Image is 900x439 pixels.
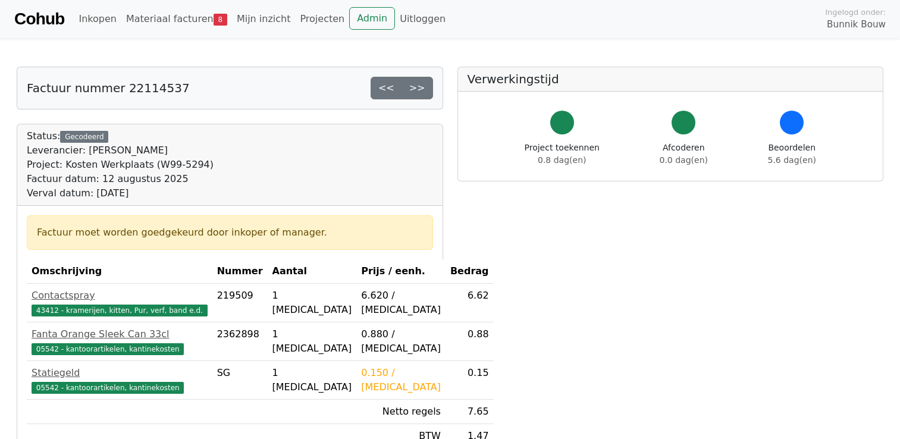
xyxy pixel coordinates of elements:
[361,366,441,394] div: 0.150 / [MEDICAL_DATA]
[27,259,212,284] th: Omschrijving
[402,77,433,99] a: >>
[74,7,121,31] a: Inkopen
[272,327,352,356] div: 1 [MEDICAL_DATA]
[768,155,816,165] span: 5.6 dag(en)
[214,14,227,26] span: 8
[525,142,600,167] div: Project toekennen
[27,158,214,172] div: Project: Kosten Werkplaats (W99-5294)
[32,327,208,341] div: Fanta Orange Sleek Can 33cl
[212,322,268,361] td: 2362898
[37,225,423,240] div: Factuur moet worden goedgekeurd door inkoper of manager.
[272,289,352,317] div: 1 [MEDICAL_DATA]
[446,400,494,424] td: 7.65
[446,259,494,284] th: Bedrag
[121,7,232,31] a: Materiaal facturen8
[32,343,184,355] span: 05542 - kantoorartikelen, kantinekosten
[272,366,352,394] div: 1 [MEDICAL_DATA]
[32,289,208,317] a: Contactspray43412 - kramerijen, kitten, Pur, verf, band e.d.
[212,259,268,284] th: Nummer
[27,172,214,186] div: Factuur datum: 12 augustus 2025
[446,361,494,400] td: 0.15
[538,155,586,165] span: 0.8 dag(en)
[371,77,402,99] a: <<
[356,259,446,284] th: Prijs / eenh.
[768,142,816,167] div: Beoordelen
[14,5,64,33] a: Cohub
[60,131,108,143] div: Gecodeerd
[356,400,446,424] td: Netto regels
[268,259,357,284] th: Aantal
[212,284,268,322] td: 219509
[446,322,494,361] td: 0.88
[825,7,886,18] span: Ingelogd onder:
[32,366,208,394] a: Statiegeld05542 - kantoorartikelen, kantinekosten
[660,142,708,167] div: Afcoderen
[212,361,268,400] td: SG
[32,327,208,356] a: Fanta Orange Sleek Can 33cl05542 - kantoorartikelen, kantinekosten
[827,18,886,32] span: Bunnik Bouw
[395,7,450,31] a: Uitloggen
[446,284,494,322] td: 6.62
[32,382,184,394] span: 05542 - kantoorartikelen, kantinekosten
[27,143,214,158] div: Leverancier: [PERSON_NAME]
[27,129,214,200] div: Status:
[295,7,349,31] a: Projecten
[468,72,874,86] h5: Verwerkingstijd
[361,289,441,317] div: 6.620 / [MEDICAL_DATA]
[32,305,208,316] span: 43412 - kramerijen, kitten, Pur, verf, band e.d.
[361,327,441,356] div: 0.880 / [MEDICAL_DATA]
[32,289,208,303] div: Contactspray
[660,155,708,165] span: 0.0 dag(en)
[32,366,208,380] div: Statiegeld
[232,7,296,31] a: Mijn inzicht
[349,7,395,30] a: Admin
[27,81,190,95] h5: Factuur nummer 22114537
[27,186,214,200] div: Verval datum: [DATE]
